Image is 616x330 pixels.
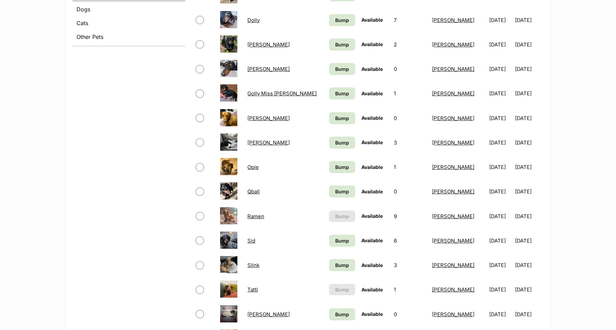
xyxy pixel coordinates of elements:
td: [DATE] [515,204,543,228]
a: Bump [329,161,355,173]
span: Available [361,287,383,292]
td: [DATE] [515,229,543,253]
a: [PERSON_NAME] [432,90,474,97]
td: [DATE] [486,253,514,277]
a: Bump [329,39,355,51]
a: [PERSON_NAME] [432,188,474,195]
td: [DATE] [486,131,514,155]
span: Bump [335,90,349,97]
td: [DATE] [515,8,543,32]
a: Bump [329,112,355,124]
td: [DATE] [486,302,514,326]
span: Bump [335,41,349,48]
span: Bump [335,213,349,220]
td: [DATE] [486,278,514,301]
td: 2 [391,33,429,56]
a: [PERSON_NAME] [247,139,290,146]
span: Bump [335,286,349,293]
a: Bump [329,137,355,149]
span: Bump [335,311,349,318]
td: [DATE] [486,57,514,81]
td: 9 [391,204,429,228]
td: 1 [391,82,429,105]
span: Available [361,17,383,23]
td: [DATE] [515,155,543,179]
td: [DATE] [486,82,514,105]
a: [PERSON_NAME] [247,41,290,48]
td: 0 [391,57,429,81]
a: Bump [329,185,355,198]
a: Cats [72,17,185,29]
button: Bump [329,211,355,222]
a: Dogs [72,3,185,15]
td: [DATE] [515,253,543,277]
td: [DATE] [515,33,543,56]
span: Bump [335,237,349,244]
span: Bump [335,262,349,269]
span: Available [361,189,383,194]
td: [DATE] [486,155,514,179]
span: Bump [335,65,349,73]
td: [DATE] [486,106,514,130]
td: 1 [391,155,429,179]
a: Bump [329,259,355,271]
a: [PERSON_NAME] [432,66,474,72]
a: Bump [329,14,355,26]
td: [DATE] [486,33,514,56]
a: [PERSON_NAME] [247,66,290,72]
span: Available [361,237,383,243]
a: [PERSON_NAME] [432,164,474,170]
td: 3 [391,131,429,155]
span: Available [361,139,383,145]
a: Bump [329,63,355,75]
a: [PERSON_NAME] [432,213,474,220]
td: [DATE] [515,180,543,203]
a: Tatti [247,286,258,293]
a: [PERSON_NAME] [432,262,474,268]
span: Available [361,115,383,121]
span: Available [361,213,383,219]
td: 0 [391,302,429,326]
td: [DATE] [486,180,514,203]
a: [PERSON_NAME] [432,286,474,293]
span: Available [361,164,383,170]
td: [DATE] [486,8,514,32]
a: Bump [329,87,355,99]
td: 0 [391,106,429,130]
td: [DATE] [515,82,543,105]
td: 7 [391,8,429,32]
a: Other Pets [72,31,185,43]
td: [DATE] [515,106,543,130]
a: [PERSON_NAME] [432,115,474,121]
span: Bump [335,115,349,122]
td: 3 [391,253,429,277]
td: [DATE] [515,278,543,301]
a: Bump [329,235,355,247]
span: Bump [335,17,349,24]
span: Bump [335,188,349,195]
span: Bump [335,163,349,171]
span: Bump [335,139,349,146]
a: Dolly [247,17,260,23]
a: Golly Miss [PERSON_NAME] [247,90,317,97]
a: Opie [247,164,259,170]
a: [PERSON_NAME] [432,17,474,23]
td: 1 [391,278,429,301]
td: [DATE] [515,131,543,155]
a: Sid [247,237,255,244]
a: [PERSON_NAME] [432,139,474,146]
a: [PERSON_NAME] [432,41,474,48]
span: Available [361,262,383,268]
td: [DATE] [486,204,514,228]
span: Available [361,41,383,47]
a: [PERSON_NAME] [247,311,290,318]
span: Available [361,66,383,72]
a: [PERSON_NAME] [247,115,290,121]
td: 0 [391,180,429,203]
a: Slink [247,262,259,268]
a: Qball [247,188,260,195]
button: Bump [329,284,355,295]
td: [DATE] [515,302,543,326]
td: [DATE] [486,229,514,253]
td: [DATE] [515,57,543,81]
